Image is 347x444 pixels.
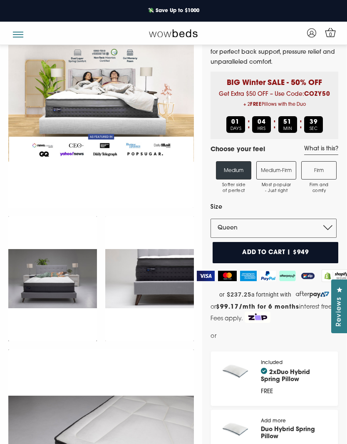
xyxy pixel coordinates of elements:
[256,161,296,180] label: Medium-Firm
[141,5,206,16] a: 💸 Save Up to $1000
[251,291,291,298] span: a fortnight with
[240,271,257,281] img: American Express Logo
[334,297,345,327] span: Reviews
[197,271,215,281] img: Visa Logo
[218,271,237,281] img: MasterCard Logo
[217,100,332,110] span: + 2 Pillows with the Duo
[261,360,330,387] div: Included
[327,31,335,39] span: 0
[211,202,337,212] label: Size
[278,116,297,133] div: MIN
[219,418,252,440] img: pillow_140x.png
[304,145,338,155] a: What is this?
[245,312,270,323] img: Zip Logo
[216,161,251,180] label: Medium
[219,360,252,382] img: pillow_140x.png
[323,25,338,40] a: 0
[261,387,273,397] div: FREE
[227,291,251,298] strong: $237.25
[261,368,330,383] h4: 2x
[304,91,331,97] b: COZY50
[149,29,198,37] img: Wow Beds Logo
[310,119,318,125] b: 39
[304,116,323,133] div: SEC
[299,271,317,281] img: ZipPay Logo
[260,271,276,281] img: PayPal Logo
[219,291,225,298] span: or
[226,116,245,133] div: DAYS
[211,304,334,322] span: or interest free. Fees apply.
[258,119,266,125] b: 04
[301,161,337,180] label: Firm
[216,304,299,310] strong: $99.17/mth for 6 months
[261,369,310,383] a: Duo Hybrid Spring Pillow
[218,331,338,344] iframe: PayPal Message 1
[283,119,292,125] b: 51
[211,331,217,342] span: or
[231,119,240,125] b: 01
[250,102,262,107] b: FREE
[211,288,338,301] a: or $237.25 a fortnight with
[252,116,271,133] div: HRS
[261,418,330,444] div: Add more
[279,271,296,281] img: AfterPay Logo
[261,427,315,440] a: Duo Hybrid Spring Pillow
[221,182,247,194] span: Softer side of perfect
[261,182,292,194] span: Most popular - Just right
[217,72,332,89] p: BIG Winter SALE - 50% OFF
[211,145,265,155] h4: Choose your feel
[213,242,338,263] button: Add to cart | $949
[217,91,332,110] span: Get Extra $50 OFF – Use Code:
[306,182,332,194] span: Firm and comfy
[211,39,338,65] span: Dual spring and luxury foam hybrid mattress for perfect back support, pressure relief and unparal...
